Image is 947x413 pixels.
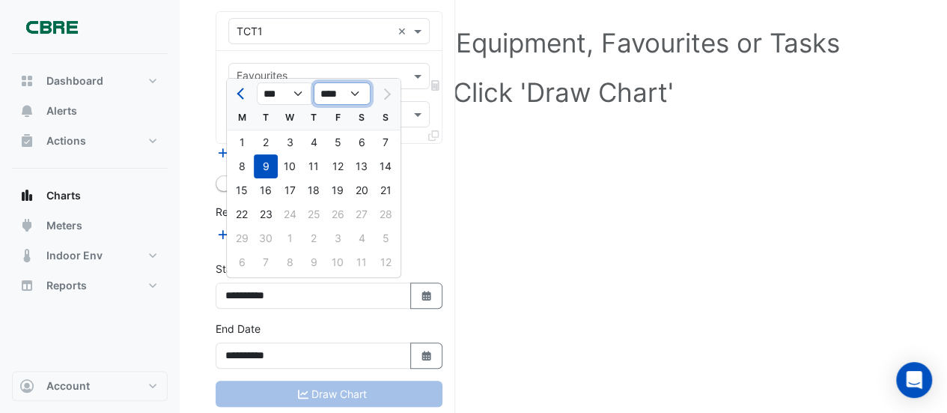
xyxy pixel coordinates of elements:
[254,202,278,226] div: 23
[398,23,410,39] span: Clear
[230,202,254,226] div: 22
[326,154,350,178] div: 12
[230,106,254,130] div: M
[278,154,302,178] div: Wednesday, September 10, 2025
[216,204,294,220] label: Reference Lines
[257,82,314,105] select: Select month
[254,106,278,130] div: T
[350,178,374,202] div: 20
[278,130,302,154] div: 3
[254,178,278,202] div: 16
[254,154,278,178] div: Tuesday, September 9, 2025
[302,154,326,178] div: 11
[230,154,254,178] div: Monday, September 8, 2025
[12,371,168,401] button: Account
[46,188,81,203] span: Charts
[19,218,34,233] app-icon: Meters
[254,202,278,226] div: Tuesday, September 23, 2025
[230,178,254,202] div: 15
[350,178,374,202] div: Saturday, September 20, 2025
[216,321,261,337] label: End Date
[254,130,278,154] div: 2
[326,130,350,154] div: 5
[302,106,326,130] div: T
[429,79,442,91] span: Choose Function
[46,379,90,394] span: Account
[19,133,34,148] app-icon: Actions
[12,241,168,271] button: Indoor Env
[19,73,34,88] app-icon: Dashboard
[350,130,374,154] div: 6
[249,27,878,58] h1: Select a Site, Equipment, Favourites or Tasks
[314,82,371,105] select: Select year
[254,178,278,202] div: Tuesday, September 16, 2025
[46,218,82,233] span: Meters
[302,154,326,178] div: Thursday, September 11, 2025
[18,12,85,42] img: Company Logo
[374,130,398,154] div: Sunday, September 7, 2025
[374,154,398,178] div: Sunday, September 14, 2025
[350,154,374,178] div: Saturday, September 13, 2025
[278,130,302,154] div: Wednesday, September 3, 2025
[278,154,302,178] div: 10
[19,278,34,293] app-icon: Reports
[12,181,168,211] button: Charts
[428,129,439,142] span: Clone Favourites and Tasks from this Equipment to other Equipment
[326,130,350,154] div: Friday, September 5, 2025
[278,106,302,130] div: W
[19,248,34,263] app-icon: Indoor Env
[46,73,103,88] span: Dashboard
[374,154,398,178] div: 14
[12,66,168,96] button: Dashboard
[46,103,77,118] span: Alerts
[302,178,326,202] div: Thursday, September 18, 2025
[420,349,433,362] fa-icon: Select Date
[278,178,302,202] div: Wednesday, September 17, 2025
[230,130,254,154] div: 1
[230,178,254,202] div: Monday, September 15, 2025
[350,106,374,130] div: S
[230,202,254,226] div: Monday, September 22, 2025
[230,130,254,154] div: Monday, September 1, 2025
[350,130,374,154] div: Saturday, September 6, 2025
[896,362,932,398] div: Open Intercom Messenger
[216,261,266,277] label: Start Date
[374,178,398,202] div: 21
[233,82,251,106] button: Previous month
[350,154,374,178] div: 13
[326,178,350,202] div: Friday, September 19, 2025
[46,278,87,293] span: Reports
[374,106,398,130] div: S
[19,188,34,203] app-icon: Charts
[302,130,326,154] div: 4
[278,178,302,202] div: 17
[326,106,350,130] div: F
[12,126,168,156] button: Actions
[254,154,278,178] div: 9
[19,103,34,118] app-icon: Alerts
[326,178,350,202] div: 19
[12,96,168,126] button: Alerts
[374,178,398,202] div: Sunday, September 21, 2025
[216,145,306,162] button: Add Equipment
[234,67,287,87] div: Favourites
[420,289,433,302] fa-icon: Select Date
[249,76,878,108] h1: Click 'Draw Chart'
[46,248,103,263] span: Indoor Env
[230,154,254,178] div: 8
[216,226,327,243] button: Add Reference Line
[46,133,86,148] span: Actions
[326,154,350,178] div: Friday, September 12, 2025
[302,130,326,154] div: Thursday, September 4, 2025
[12,211,168,241] button: Meters
[302,178,326,202] div: 18
[374,130,398,154] div: 7
[254,130,278,154] div: Tuesday, September 2, 2025
[12,271,168,301] button: Reports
